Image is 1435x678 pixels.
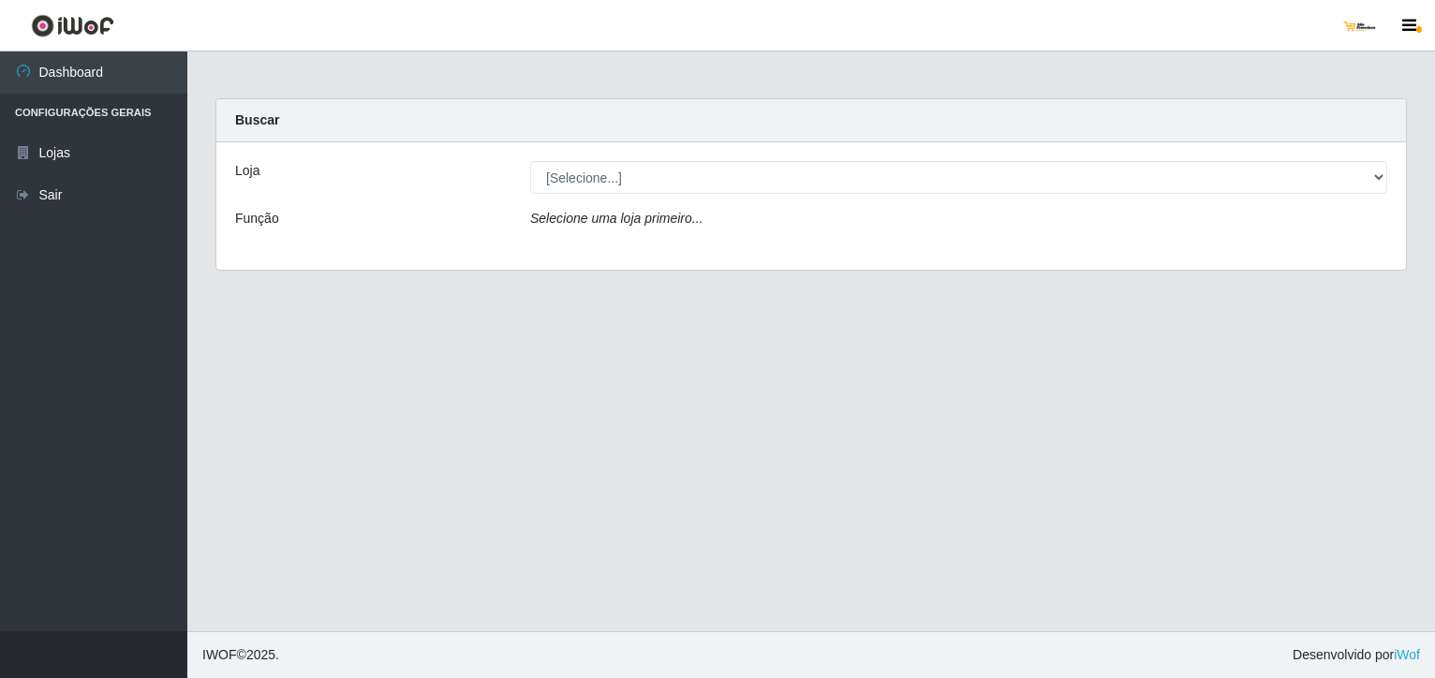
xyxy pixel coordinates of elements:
[202,647,237,662] span: IWOF
[235,209,279,228] label: Função
[235,161,259,181] label: Loja
[1394,647,1420,662] a: iWof
[235,112,279,127] strong: Buscar
[31,14,114,37] img: CoreUI Logo
[530,211,703,226] i: Selecione uma loja primeiro...
[1293,645,1420,665] span: Desenvolvido por
[202,645,279,665] span: © 2025 .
